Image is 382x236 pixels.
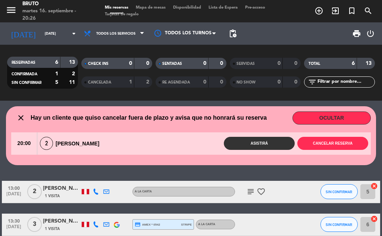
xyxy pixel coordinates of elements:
[364,6,373,15] i: search
[45,193,60,199] span: 1 Visita
[181,222,192,227] span: stripe
[12,72,37,76] span: CONFIRMADA
[135,190,152,193] span: A la carta
[203,79,206,85] strong: 0
[69,60,76,65] strong: 13
[31,113,267,123] span: Hay un cliente que quiso cancelar fuera de plazo y avisa que no honrará su reserva
[292,111,371,125] button: OCULTAR
[135,221,160,227] span: amex * 0542
[224,137,295,150] button: Asistirá
[220,79,225,85] strong: 0
[326,223,352,227] span: SIN CONFIRMAR
[205,6,241,10] span: Lista de Espera
[169,6,205,10] span: Disponibilidad
[228,29,237,38] span: pending_actions
[55,80,58,85] strong: 5
[294,61,299,66] strong: 0
[4,192,23,200] span: [DATE]
[4,216,23,225] span: 13:30
[320,184,358,199] button: SIN CONFIRMAR
[4,183,23,192] span: 13:00
[370,182,378,190] i: cancel
[37,137,99,150] div: [PERSON_NAME]
[326,190,352,194] span: SIN CONFIRMAR
[6,4,17,16] i: menu
[11,132,37,155] span: 20:00
[55,60,58,65] strong: 6
[12,61,35,64] span: RESERVADAS
[69,29,78,38] i: arrow_drop_down
[308,78,317,86] i: filter_list
[352,29,361,38] span: print
[40,137,53,150] span: 2
[6,4,17,18] button: menu
[278,79,281,85] strong: 0
[352,61,355,66] strong: 6
[135,221,141,227] i: credit_card
[370,215,378,223] i: cancel
[101,12,143,16] span: Tarjetas de regalo
[294,79,299,85] strong: 0
[241,6,269,10] span: Pre-acceso
[317,78,375,86] input: Filtrar por nombre...
[146,79,151,85] strong: 2
[246,187,255,196] i: subject
[88,81,111,84] span: CANCELADA
[101,6,132,10] span: Mis reservas
[6,26,41,41] i: [DATE]
[237,62,255,66] span: SERVIDAS
[27,217,42,232] span: 3
[114,222,120,228] img: google-logo.png
[309,62,320,66] span: TOTAL
[314,6,323,15] i: add_circle_outline
[366,29,375,38] i: power_settings_new
[162,62,182,66] span: SENTADAS
[55,71,58,76] strong: 1
[43,184,80,193] div: [PERSON_NAME] [PERSON_NAME]
[72,71,76,76] strong: 2
[162,81,190,84] span: RE AGENDADA
[22,7,90,22] div: martes 16. septiembre - 20:26
[278,61,281,66] strong: 0
[237,81,256,84] span: NO SHOW
[129,79,132,85] strong: 1
[203,61,206,66] strong: 0
[88,62,109,66] span: CHECK INS
[347,6,356,15] i: turned_in_not
[257,187,266,196] i: favorite_border
[45,226,60,232] span: 1 Visita
[297,137,368,150] button: Cancelar reserva
[22,0,90,8] div: Bruto
[132,6,169,10] span: Mapa de mesas
[198,223,215,226] span: A la carta
[331,6,340,15] i: exit_to_app
[366,61,373,66] strong: 13
[43,217,80,226] div: [PERSON_NAME]
[320,217,358,232] button: SIN CONFIRMAR
[27,184,42,199] span: 2
[16,113,25,122] i: close
[220,61,225,66] strong: 0
[4,224,23,233] span: [DATE]
[129,61,132,66] strong: 0
[146,61,151,66] strong: 0
[12,81,41,85] span: SIN CONFIRMAR
[69,80,76,85] strong: 11
[96,32,135,36] span: Todos los servicios
[364,22,376,45] div: LOG OUT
